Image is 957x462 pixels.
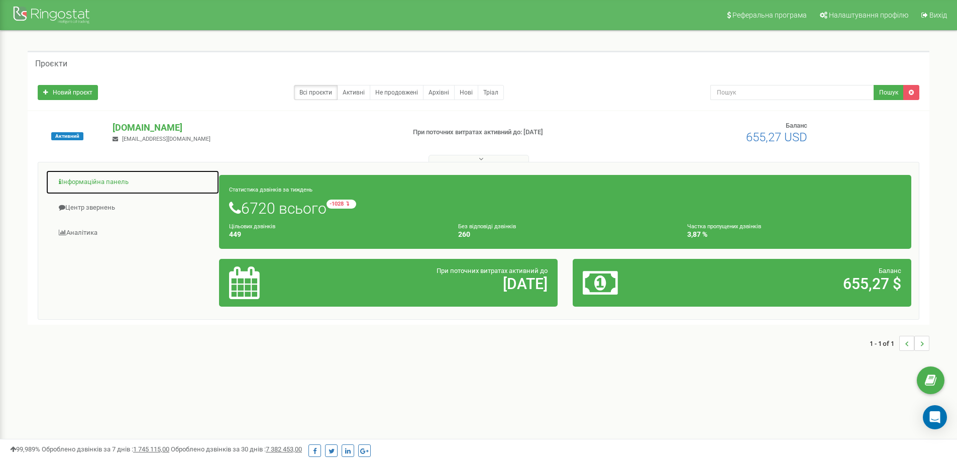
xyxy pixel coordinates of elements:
[229,223,275,230] small: Цільових дзвінків
[38,85,98,100] a: Новий проєкт
[870,326,929,361] nav: ...
[46,170,220,195] a: Інформаційна панель
[229,200,901,217] h1: 6720 всього
[786,122,807,129] span: Баланс
[46,196,220,220] a: Центр звернень
[423,85,455,100] a: Архівні
[710,85,874,100] input: Пошук
[746,130,807,144] span: 655,27 USD
[687,223,761,230] small: Частка пропущених дзвінків
[294,85,338,100] a: Всі проєкти
[46,221,220,245] a: Аналiтика
[879,267,901,274] span: Баланс
[478,85,504,100] a: Тріал
[266,445,302,453] u: 7 382 453,00
[42,445,169,453] span: Оброблено дзвінків за 7 днів :
[229,187,312,193] small: Статистика дзвінків за тиждень
[370,85,423,100] a: Не продовжені
[171,445,302,453] span: Оброблено дзвінків за 30 днів :
[870,336,899,351] span: 1 - 1 of 1
[133,445,169,453] u: 1 745 115,00
[458,223,516,230] small: Без відповіді дзвінків
[694,275,901,292] h2: 655,27 $
[122,136,210,142] span: [EMAIL_ADDRESS][DOMAIN_NAME]
[10,445,40,453] span: 99,989%
[51,132,83,140] span: Активний
[437,267,548,274] span: При поточних витратах активний до
[229,231,443,238] h4: 449
[923,405,947,429] div: Open Intercom Messenger
[413,128,622,137] p: При поточних витратах активний до: [DATE]
[35,59,67,68] h5: Проєкти
[337,85,370,100] a: Активні
[874,85,904,100] button: Пошук
[829,11,908,19] span: Налаштування профілю
[458,231,672,238] h4: 260
[687,231,901,238] h4: 3,87 %
[113,121,396,134] p: [DOMAIN_NAME]
[454,85,478,100] a: Нові
[732,11,807,19] span: Реферальна програма
[929,11,947,19] span: Вихід
[340,275,548,292] h2: [DATE]
[327,200,356,209] small: -1028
